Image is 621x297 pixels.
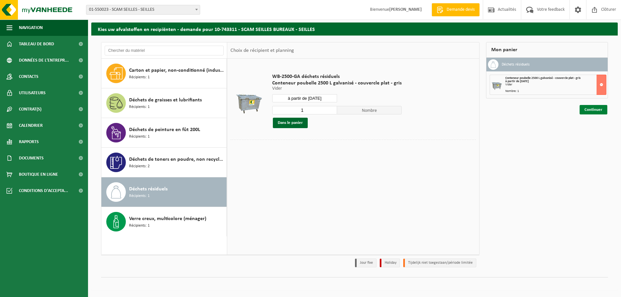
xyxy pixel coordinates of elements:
button: Dans le panier [273,118,308,128]
a: Demande devis [432,3,480,16]
h3: Déchets résiduels [502,59,530,70]
span: Déchets résiduels [129,185,168,193]
span: Conteneur poubelle 2500 L galvanisé - couvercle plat - gris [272,80,402,86]
span: Verre creux, multicolore (ménager) [129,215,206,223]
strong: [PERSON_NAME] [389,7,422,12]
span: 01-550023 - SCAM SEILLES - SEILLES [86,5,200,15]
span: Carton et papier, non-conditionné (industriel) [129,67,225,74]
input: Chercher du matériel [105,46,224,55]
span: Utilisateurs [19,85,46,101]
a: Continuer [580,105,607,114]
span: 01-550023 - SCAM SEILLES - SEILLES [86,5,200,14]
p: Vider [272,86,402,91]
span: WB-2500-GA déchets résiduels [272,73,402,80]
span: Contrat(s) [19,101,41,117]
span: Déchets de peinture en fût 200L [129,126,200,134]
span: Récipients: 1 [129,134,150,140]
span: Récipients: 1 [129,104,150,110]
li: Tijdelijk niet toegestaan/période limitée [403,259,476,267]
span: Calendrier [19,117,43,134]
span: Demande devis [445,7,476,13]
span: Récipients: 2 [129,163,150,170]
h2: Kies uw afvalstoffen en recipiënten - demande pour 10-743311 - SCAM SEILLES BUREAUX - SEILLES [91,22,618,35]
span: Contacts [19,68,38,85]
div: Choix de récipient et planning [227,42,297,59]
span: Documents [19,150,44,166]
button: Déchets de peinture en fût 200L Récipients: 1 [101,118,227,148]
button: Déchets résiduels Récipients: 1 [101,177,227,207]
div: Vider [505,83,606,86]
li: Jour fixe [355,259,377,267]
span: Conditions d'accepta... [19,183,68,199]
button: Carton et papier, non-conditionné (industriel) Récipients: 1 [101,59,227,88]
span: Boutique en ligne [19,166,58,183]
span: Tableau de bord [19,36,54,52]
button: Déchets de graisses et lubrifiants Récipients: 1 [101,88,227,118]
span: Rapports [19,134,39,150]
span: Déchets de toners en poudre, non recyclable, non dangereux [129,156,225,163]
span: Nombre [337,106,402,114]
div: Nombre: 1 [505,90,606,93]
li: Holiday [380,259,400,267]
strong: à partir de [DATE] [505,80,529,83]
span: Récipients: 1 [129,223,150,229]
button: Déchets de toners en poudre, non recyclable, non dangereux Récipients: 2 [101,148,227,177]
span: Conteneur poubelle 2500 L galvanisé - couvercle plat - gris [505,76,581,80]
button: Verre creux, multicolore (ménager) Récipients: 1 [101,207,227,236]
span: Données de l'entrepr... [19,52,69,68]
input: Sélectionnez date [272,94,337,102]
span: Navigation [19,20,43,36]
span: Récipients: 1 [129,74,150,81]
span: Récipients: 1 [129,193,150,199]
span: Déchets de graisses et lubrifiants [129,96,202,104]
div: Mon panier [486,42,608,58]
